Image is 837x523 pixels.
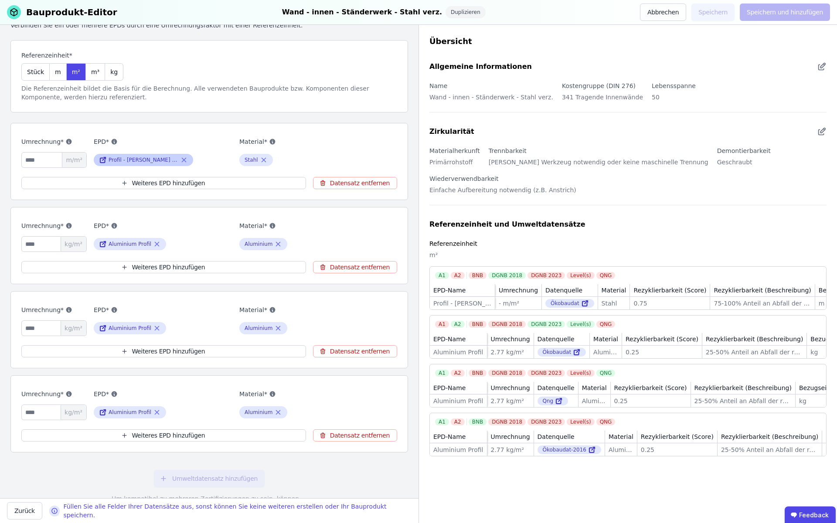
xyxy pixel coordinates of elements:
[491,384,530,392] div: Umrechnung
[491,335,530,343] div: Umrechnung
[640,3,686,21] button: Abbrechen
[109,409,151,416] div: Aluminium Profil
[433,432,466,441] div: EPD-Name
[433,299,491,308] div: Profil - [PERSON_NAME] GmbH & Co. KG - Wandprofil verzinkt CW125
[538,348,586,357] div: Ökobaudat
[538,397,568,405] div: Qng
[110,68,118,76] span: kg
[154,470,265,487] button: Umweltdatensatz hinzufügen
[433,335,466,343] div: EPD-Name
[109,156,178,163] div: Profil - [PERSON_NAME] GmbH & Co. KG - Wandprofil verzinkt CW125
[706,348,803,357] div: 25-50% Anteil an Abfall der recycled wird
[545,286,582,295] div: Datenquelle
[446,6,486,18] div: Duplizieren
[429,184,576,201] div: Einfache Aufbereitung notwendig (z.B. Anstrich)
[593,335,618,343] div: Material
[21,261,306,273] button: Weiteres EPD hinzufügen
[313,345,397,357] button: Datensatz entfernen
[433,286,466,295] div: EPD-Name
[488,370,526,377] div: DGNB 2018
[26,6,117,18] div: Bauprodukt-Editor
[527,321,565,328] div: DGNB 2023
[451,321,465,328] div: A2
[435,321,449,328] div: A1
[429,240,477,247] label: Referenzeinheit
[721,432,818,441] div: Rezyklierbarkeit (Beschreibung)
[63,502,412,520] div: Füllen Sie alle Felder Ihrer Datensätze aus, sonst können Sie keine weiteren erstellen oder Ihr B...
[714,286,811,295] div: Rezyklierbarkeit (Beschreibung)
[527,370,565,377] div: DGNB 2023
[545,299,594,308] div: Ökobaudat
[562,91,643,109] div: 341 Tragende Innenwände
[282,6,442,18] div: Wand - innen - Ständerwerk - Stahl verz.
[596,272,616,279] div: QNG
[491,397,530,405] div: 2.77 kg/m²
[109,325,151,332] div: Aluminium Profil
[596,321,616,328] div: QNG
[429,126,474,137] div: Zirkularität
[538,335,575,343] div: Datenquelle
[21,305,87,315] label: Umrechnung*
[527,272,565,279] div: DGNB 2023
[691,3,735,21] button: Speichern
[21,389,87,399] label: Umrechnung*
[469,370,487,377] div: BNB
[313,429,397,441] button: Datensatz entfernen
[706,335,803,343] div: Rezyklierbarkeit (Beschreibung)
[593,348,618,357] div: Aluminium
[633,299,706,308] div: 0.75
[602,299,626,308] div: Stahl
[429,175,499,182] label: Wiederverwendbarkeit
[596,418,616,425] div: QNG
[491,348,530,357] div: 2.77 kg/m²
[429,35,827,48] div: Übersicht
[72,68,80,76] span: m²
[491,432,530,441] div: Umrechnung
[491,445,530,454] div: 2.77 kg/m²
[62,153,86,167] span: m/m²
[488,418,526,425] div: DGNB 2018
[429,249,827,266] div: m²
[538,445,601,454] div: Ökobaudat-2016
[7,502,42,520] button: Zurück
[451,272,465,279] div: A2
[527,418,565,425] div: DGNB 2023
[61,237,86,251] span: kg/m²
[489,156,708,173] div: [PERSON_NAME] Werkzeug notwendig oder keine maschinelle Trennung
[652,91,696,109] div: 50
[435,370,449,377] div: A1
[239,389,378,399] label: Material*
[435,418,449,425] div: A1
[429,156,480,173] div: Primärrohstoff
[61,321,86,336] span: kg/m²
[433,445,483,454] div: Aluminium Profil
[633,286,706,295] div: Rezyklierbarkeit (Score)
[245,241,272,248] div: Aluminium
[21,136,87,147] label: Umrechnung*
[626,335,698,343] div: Rezyklierbarkeit (Score)
[109,241,151,248] div: Aluminium Profil
[429,82,447,89] label: Name
[451,370,465,377] div: A2
[717,156,771,173] div: Geschraubt
[626,348,698,357] div: 0.25
[567,418,594,425] div: Level(s)
[538,432,575,441] div: Datenquelle
[567,370,594,377] div: Level(s)
[21,51,123,60] label: Referenzeinheit*
[609,445,633,454] div: Aluminium
[469,321,487,328] div: BNB
[582,384,607,392] div: Material
[239,305,378,315] label: Material*
[538,384,575,392] div: Datenquelle
[433,348,483,357] div: Aluminium Profil
[239,136,378,147] label: Material*
[55,68,61,76] span: m
[245,156,258,163] div: Stahl
[567,321,594,328] div: Level(s)
[451,418,465,425] div: A2
[245,325,272,332] div: Aluminium
[740,3,830,21] button: Speichern und hinzufügen
[488,272,526,279] div: DGNB 2018
[641,445,714,454] div: 0.25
